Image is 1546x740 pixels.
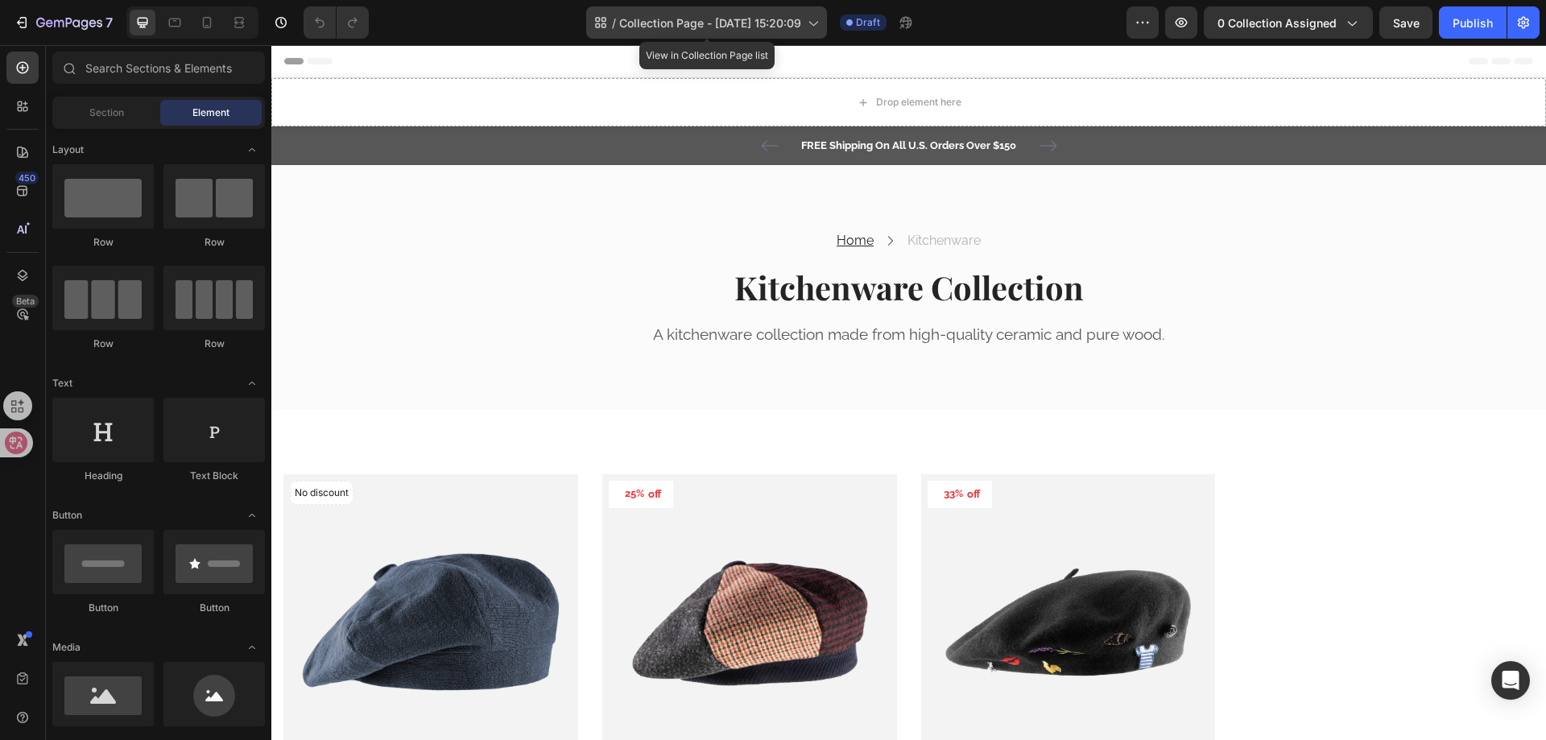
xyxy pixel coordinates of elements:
div: Button [163,601,265,615]
span: Element [192,105,229,120]
div: Row [52,235,154,250]
div: 25% [352,439,374,458]
div: Undo/Redo [304,6,369,39]
span: / [612,14,616,31]
div: 450 [15,172,39,184]
div: off [374,439,392,460]
span: Toggle open [239,635,265,660]
div: 33% [671,439,693,458]
div: Row [52,337,154,351]
div: Row [163,337,265,351]
button: Carousel Back Arrow [486,88,511,114]
span: Layout [52,143,84,157]
span: Toggle open [239,370,265,396]
span: 0 collection assigned [1217,14,1337,31]
button: 7 [6,6,120,39]
button: Carousel Next Arrow [764,88,790,114]
p: 7 [105,13,113,32]
button: Publish [1439,6,1507,39]
div: Heading [52,469,154,483]
span: Section [89,105,124,120]
input: Search Sections & Elements [52,52,265,84]
p: A kitchenware collection made from high-quality ceramic and pure wood. [14,279,1261,300]
div: Text Block [163,469,265,483]
div: Row [163,235,265,250]
a: Le Tête D'or [331,429,626,724]
p: Kitchenware [636,186,709,205]
div: Beta [12,295,39,308]
div: Button [52,601,154,615]
span: Collection Page - [DATE] 15:20:09 [619,14,801,31]
a: Home [565,188,602,203]
a: Le Celestin [12,429,307,724]
iframe: Design area [271,45,1546,740]
button: 0 collection assigned [1204,6,1373,39]
div: Open Intercom Messenger [1491,661,1530,700]
p: Kitchenware Collection [14,221,1261,263]
span: Toggle open [239,502,265,528]
button: Save [1379,6,1432,39]
p: FREE Shipping On All U.S. Orders Over $150 [474,93,801,109]
div: Drop element here [605,51,690,64]
span: Media [52,640,81,655]
p: No discount [23,440,77,455]
span: Text [52,376,72,391]
div: Publish [1453,14,1493,31]
span: Button [52,508,82,523]
span: Save [1393,16,1420,30]
a: Le Frenchy [650,429,945,724]
span: Toggle open [239,137,265,163]
span: Draft [856,15,880,30]
div: off [693,439,711,460]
